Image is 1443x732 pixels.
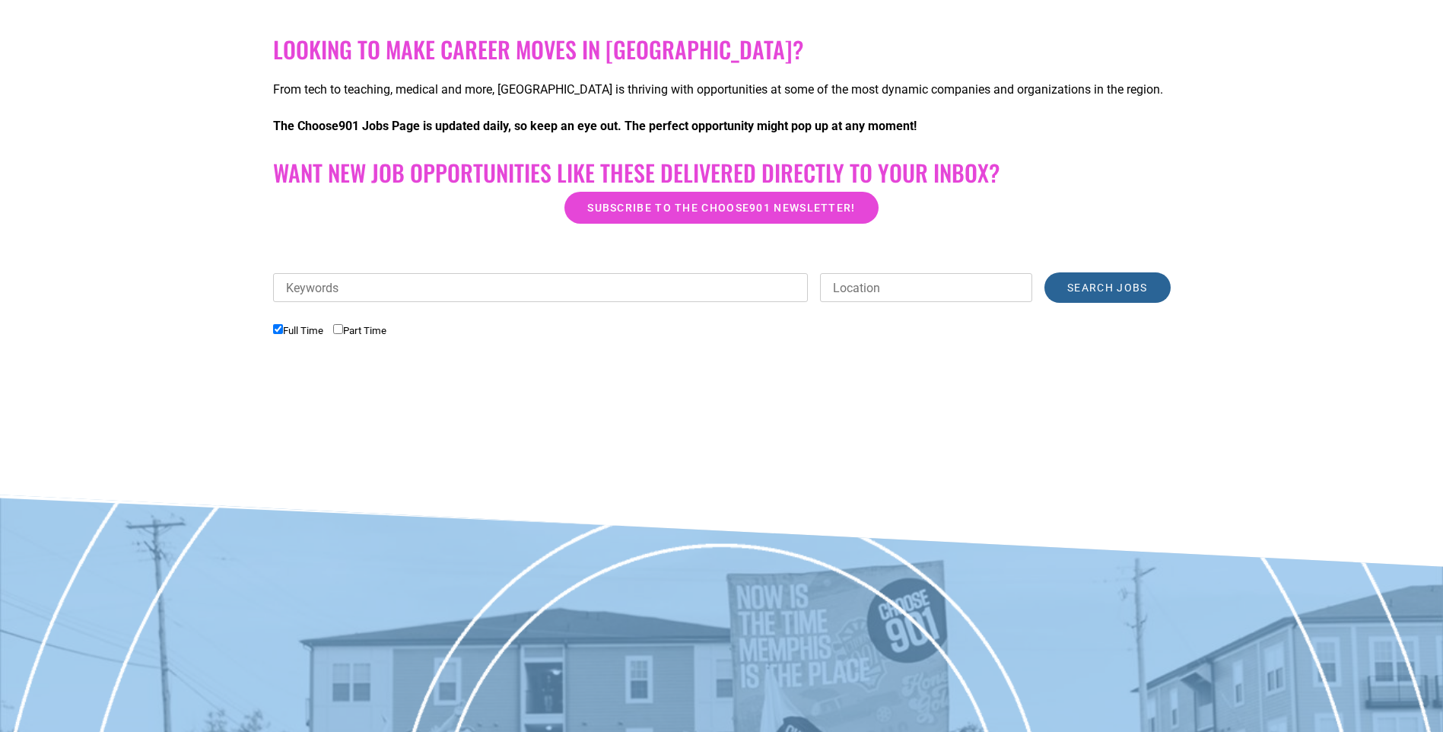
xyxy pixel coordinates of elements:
[333,325,386,336] label: Part Time
[1044,272,1170,303] input: Search Jobs
[273,325,323,336] label: Full Time
[820,273,1032,302] input: Location
[273,159,1171,186] h2: Want New Job Opportunities like these Delivered Directly to your Inbox?
[273,324,283,334] input: Full Time
[273,81,1171,99] p: From tech to teaching, medical and more, [GEOGRAPHIC_DATA] is thriving with opportunities at some...
[587,202,855,213] span: Subscribe to the Choose901 newsletter!
[564,192,878,224] a: Subscribe to the Choose901 newsletter!
[273,119,917,133] strong: The Choose901 Jobs Page is updated daily, so keep an eye out. The perfect opportunity might pop u...
[273,36,1171,63] h2: Looking to make career moves in [GEOGRAPHIC_DATA]?
[333,324,343,334] input: Part Time
[273,273,809,302] input: Keywords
